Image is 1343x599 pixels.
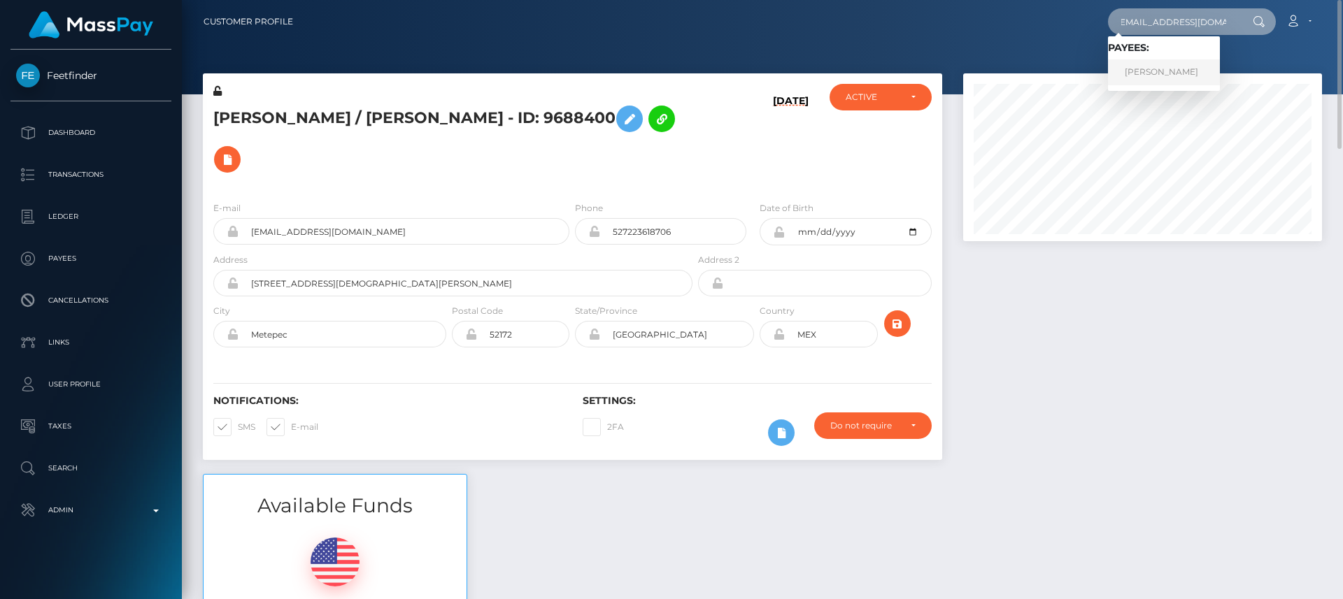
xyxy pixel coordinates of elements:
[16,458,166,479] p: Search
[846,92,900,103] div: ACTIVE
[575,202,603,215] label: Phone
[29,11,153,38] img: MassPay Logo
[10,325,171,360] a: Links
[16,500,166,521] p: Admin
[213,305,230,317] label: City
[10,451,171,486] a: Search
[760,202,813,215] label: Date of Birth
[1108,42,1220,54] h6: Payees:
[583,418,624,436] label: 2FA
[698,254,739,266] label: Address 2
[267,418,318,436] label: E-mail
[16,374,166,395] p: User Profile
[204,492,467,519] h3: Available Funds
[10,115,171,150] a: Dashboard
[814,412,932,439] button: Do not require
[213,395,562,407] h6: Notifications:
[10,69,171,82] span: Feetfinder
[452,305,503,317] label: Postal Code
[16,122,166,143] p: Dashboard
[773,95,809,185] h6: [DATE]
[16,164,166,185] p: Transactions
[16,290,166,311] p: Cancellations
[16,332,166,353] p: Links
[16,416,166,437] p: Taxes
[1108,59,1220,85] a: [PERSON_NAME]
[213,99,685,180] h5: [PERSON_NAME] / [PERSON_NAME] - ID: 9688400
[311,537,360,586] img: USD.png
[1108,8,1239,35] input: Search...
[575,305,637,317] label: State/Province
[10,241,171,276] a: Payees
[213,418,255,436] label: SMS
[204,7,293,36] a: Customer Profile
[10,157,171,192] a: Transactions
[10,367,171,402] a: User Profile
[10,409,171,444] a: Taxes
[830,84,932,110] button: ACTIVE
[10,493,171,528] a: Admin
[16,64,40,87] img: Feetfinder
[10,283,171,318] a: Cancellations
[830,420,900,431] div: Do not require
[213,202,241,215] label: E-mail
[583,395,931,407] h6: Settings:
[10,199,171,234] a: Ledger
[16,206,166,227] p: Ledger
[760,305,795,317] label: Country
[16,248,166,269] p: Payees
[213,254,248,266] label: Address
